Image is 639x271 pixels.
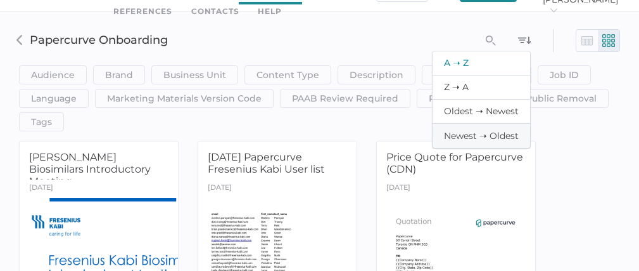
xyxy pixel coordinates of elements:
button: Business Unit [151,65,238,84]
img: sort_icon [518,34,531,46]
div: [DATE] [386,180,410,198]
div: help [258,4,281,18]
span: Audience [31,66,75,84]
span: Content Type [256,66,319,84]
a: Contacts [191,4,239,18]
span: [PERSON_NAME] Biosimilars Introductory Meeting [29,151,151,187]
span: A ➝ Z [444,57,469,69]
button: Z ➝ A [433,76,530,100]
button: Tags [19,112,64,131]
i: search_left [486,36,496,46]
span: Marketing Materials Version Code [107,89,262,107]
span: Brand [105,66,133,84]
button: PAAB Review Required [280,89,410,108]
button: Content Type [244,65,331,84]
img: thumb-nail-view-green.8bd57d9d.svg [602,34,615,47]
span: Public Release [429,89,495,107]
span: Z ➝ A [444,81,469,93]
button: Public Release [417,89,507,108]
button: Marketing Materials Version Code [95,89,274,108]
i: arrow_right [549,6,558,15]
img: XASAF+g4Z51Wu6mYVMFQmC4SJJkn52YCxeJ13i3apR5QvEYKxDChqssPZdFsnwcCNBzyW2MeRDXBrBOCs+gZ7YR4YN7M4TyPI... [15,35,25,45]
span: Job ID [550,66,579,84]
button: Public Removal [514,89,609,108]
button: Language [19,89,89,108]
span: Business Unit [163,66,226,84]
a: References [113,4,172,18]
span: Tags [31,113,52,131]
div: [DATE] [208,180,232,198]
span: Public Removal [526,89,597,107]
span: Description [350,66,403,84]
span: Newest ➝ Oldest [444,130,519,142]
button: Description [338,65,415,84]
div: [DATE] [29,180,53,198]
button: Newest ➝ Oldest [433,124,530,148]
button: Oldest ➝ Newest [433,100,530,124]
span: Language [31,89,77,107]
img: table-view.2010dd40.svg [581,34,593,47]
h3: Papercurve Onboarding [30,33,445,47]
button: Audience [19,65,87,84]
span: [DATE] Papercurve Fresenius Kabi User list [208,151,325,175]
button: Job ID [538,65,591,84]
button: French Translation [422,65,531,84]
span: Oldest ➝ Newest [444,105,519,117]
span: PAAB Review Required [292,89,398,107]
button: A ➝ Z [433,51,530,76]
span: Price Quote for Papercurve (CDN) [386,151,523,175]
button: Brand [93,65,145,84]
